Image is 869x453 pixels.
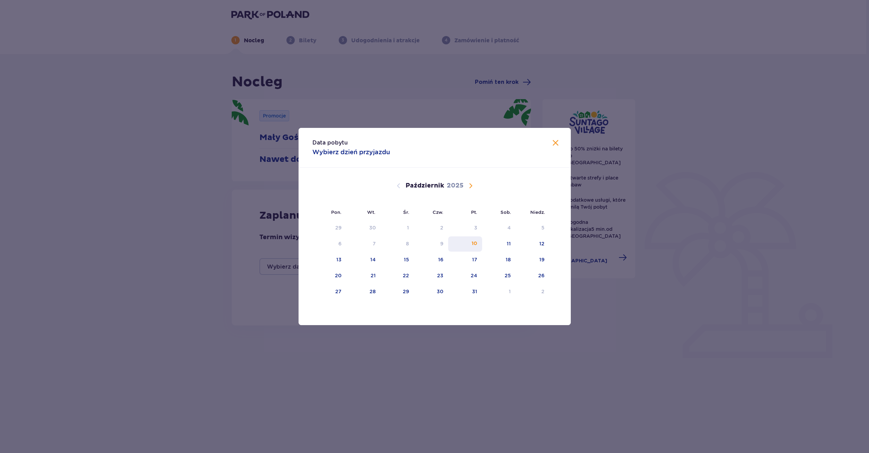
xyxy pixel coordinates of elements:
small: Niedz. [530,209,545,215]
small: Czw. [433,209,443,215]
div: 29 [335,224,342,231]
div: 2 [541,288,544,295]
td: 2 [516,284,549,299]
div: 28 [370,288,376,295]
td: 23 [414,268,448,284]
div: 8 [406,240,409,247]
td: Data niedostępna. poniedziałek, 29 września 2025 [312,220,347,236]
td: 20 [312,268,347,284]
td: 25 [482,268,516,284]
td: 30 [414,284,448,299]
td: 19 [516,252,549,268]
td: 18 [482,252,516,268]
div: 25 [505,272,511,279]
div: 5 [541,224,544,231]
div: 30 [437,288,443,295]
td: 12 [516,236,549,252]
td: Data niedostępna. środa, 8 października 2025 [381,236,414,252]
button: Zamknij [551,139,560,148]
td: Data niedostępna. czwartek, 2 października 2025 [414,220,448,236]
div: 29 [403,288,409,295]
div: 13 [336,256,342,263]
div: 1 [509,288,511,295]
div: 11 [507,240,511,247]
div: 18 [506,256,511,263]
td: 26 [516,268,549,284]
div: 17 [472,256,477,263]
td: 13 [312,252,347,268]
td: Data niedostępna. sobota, 4 października 2025 [482,220,516,236]
td: 10 [448,236,482,252]
td: 22 [381,268,414,284]
td: 11 [482,236,516,252]
div: 6 [338,240,342,247]
div: 1 [407,224,409,231]
p: Wybierz dzień przyjazdu [312,148,390,156]
td: Data niedostępna. niedziela, 5 października 2025 [516,220,549,236]
td: 24 [448,268,482,284]
td: 14 [346,252,381,268]
button: Poprzedni miesiąc [394,182,403,190]
td: 31 [448,284,482,299]
p: Październik [406,182,444,190]
td: 15 [381,252,414,268]
small: Śr. [403,209,409,215]
td: 29 [381,284,414,299]
div: 3 [474,224,477,231]
td: Data niedostępna. czwartek, 9 października 2025 [414,236,448,252]
div: 21 [371,272,376,279]
div: 19 [539,256,544,263]
div: 15 [404,256,409,263]
td: 28 [346,284,381,299]
small: Pt. [471,209,477,215]
small: Pon. [331,209,342,215]
div: 10 [472,240,477,247]
div: 16 [438,256,443,263]
td: 17 [448,252,482,268]
td: 1 [482,284,516,299]
div: 31 [472,288,477,295]
p: 2025 [447,182,463,190]
div: 7 [373,240,376,247]
div: 20 [335,272,342,279]
div: 4 [507,224,511,231]
td: Data niedostępna. wtorek, 7 października 2025 [346,236,381,252]
div: 26 [538,272,544,279]
div: 2 [440,224,443,231]
td: Data niedostępna. środa, 1 października 2025 [381,220,414,236]
small: Wt. [367,209,375,215]
td: 21 [346,268,381,284]
div: 14 [370,256,376,263]
td: 16 [414,252,448,268]
div: 12 [539,240,544,247]
small: Sob. [500,209,511,215]
div: 23 [437,272,443,279]
td: Data niedostępna. wtorek, 30 września 2025 [346,220,381,236]
td: 27 [312,284,347,299]
div: 9 [440,240,443,247]
p: Data pobytu [312,139,348,147]
td: Data niedostępna. poniedziałek, 6 października 2025 [312,236,347,252]
td: Data niedostępna. piątek, 3 października 2025 [448,220,482,236]
div: 24 [471,272,477,279]
div: 22 [403,272,409,279]
div: 27 [335,288,342,295]
div: 30 [369,224,376,231]
button: Następny miesiąc [467,182,475,190]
